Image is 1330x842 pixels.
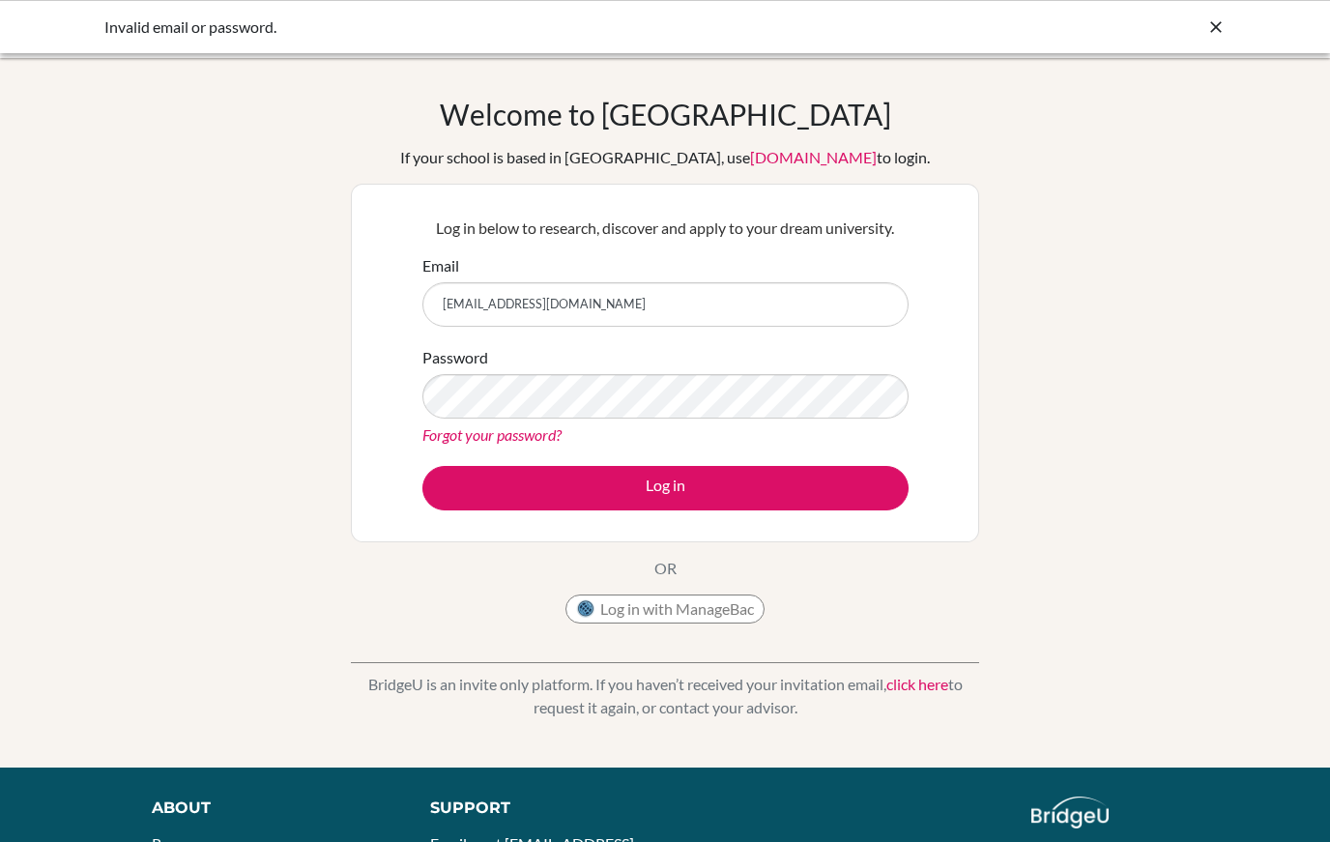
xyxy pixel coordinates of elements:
div: Invalid email or password. [104,15,936,39]
a: click here [886,675,948,693]
p: BridgeU is an invite only platform. If you haven’t received your invitation email, to request it ... [351,673,979,719]
p: OR [654,557,677,580]
div: About [152,797,387,820]
button: Log in [422,466,909,510]
button: Log in with ManageBac [565,595,765,624]
h1: Welcome to [GEOGRAPHIC_DATA] [440,97,891,131]
label: Email [422,254,459,277]
div: If your school is based in [GEOGRAPHIC_DATA], use to login. [400,146,930,169]
p: Log in below to research, discover and apply to your dream university. [422,217,909,240]
label: Password [422,346,488,369]
a: Forgot your password? [422,425,562,444]
div: Support [430,797,646,820]
img: logo_white@2x-f4f0deed5e89b7ecb1c2cc34c3e3d731f90f0f143d5ea2071677605dd97b5244.png [1031,797,1110,828]
a: [DOMAIN_NAME] [750,148,877,166]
